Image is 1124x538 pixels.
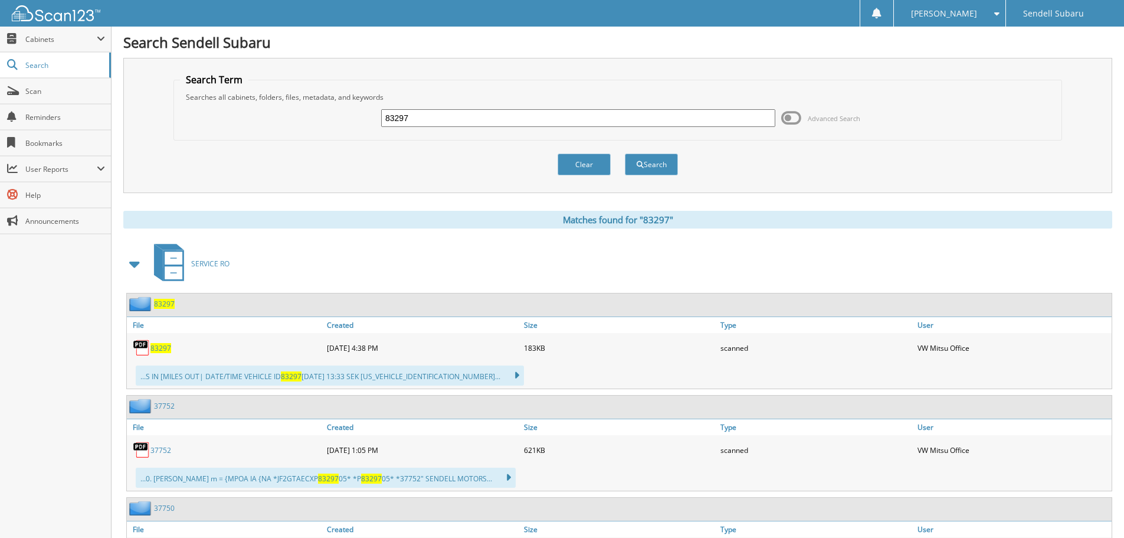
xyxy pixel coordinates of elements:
[521,438,718,462] div: 621KB
[808,114,860,123] span: Advanced Search
[281,371,302,382] span: 83297
[127,521,324,537] a: File
[324,317,521,333] a: Created
[25,86,105,96] span: Scan
[150,343,171,353] a: 83297
[127,317,324,333] a: File
[136,468,516,488] div: ...0. [PERSON_NAME] m = {MPOA IA {NA *JF2GTAECXP 05* *P 05* *37752" SENDELL MOTORS...
[154,401,175,411] a: 37752
[521,521,718,537] a: Size
[521,317,718,333] a: Size
[123,32,1112,52] h1: Search Sendell Subaru
[129,399,154,413] img: folder2.png
[1023,10,1084,17] span: Sendell Subaru
[150,445,171,455] a: 37752
[717,419,915,435] a: Type
[915,521,1112,537] a: User
[25,34,97,44] span: Cabinets
[127,419,324,435] a: File
[25,190,105,200] span: Help
[717,521,915,537] a: Type
[25,138,105,148] span: Bookmarks
[625,154,678,175] button: Search
[25,60,103,70] span: Search
[521,336,718,360] div: 183KB
[558,154,611,175] button: Clear
[136,366,524,386] div: ...S IN [MILES OUT| DATE/TIME VEHICLE ID [DATE] 13:33 SEK [US_VEHICLE_IDENTIFICATION_NUMBER]...
[324,438,521,462] div: [DATE] 1:05 PM
[521,419,718,435] a: Size
[1065,481,1124,538] iframe: Chat Widget
[133,339,150,357] img: PDF.png
[191,259,230,269] span: SERVICE RO
[12,5,100,21] img: scan123-logo-white.svg
[123,211,1112,229] div: Matches found for "83297"
[324,336,521,360] div: [DATE] 4:38 PM
[915,438,1112,462] div: VW Mitsu Office
[717,336,915,360] div: scanned
[324,419,521,435] a: Created
[318,474,339,484] span: 83297
[361,474,382,484] span: 83297
[717,317,915,333] a: Type
[154,503,175,513] a: 37750
[154,299,175,309] a: 83297
[180,73,248,86] legend: Search Term
[129,296,154,311] img: folder2.png
[911,10,977,17] span: [PERSON_NAME]
[129,501,154,516] img: folder2.png
[324,521,521,537] a: Created
[147,240,230,287] a: SERVICE RO
[717,438,915,462] div: scanned
[25,216,105,226] span: Announcements
[180,92,1056,102] div: Searches all cabinets, folders, files, metadata, and keywords
[915,317,1112,333] a: User
[915,336,1112,360] div: VW Mitsu Office
[25,164,97,174] span: User Reports
[25,112,105,122] span: Reminders
[915,419,1112,435] a: User
[133,441,150,459] img: PDF.png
